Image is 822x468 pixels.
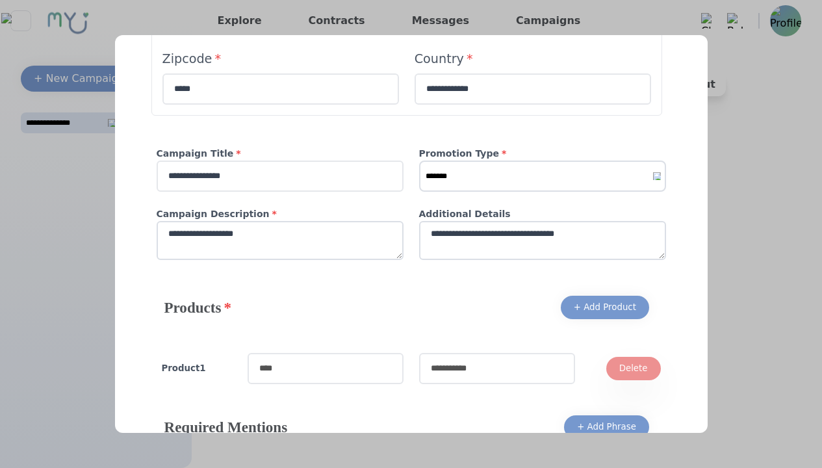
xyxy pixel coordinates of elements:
[164,417,288,437] h4: Required Mentions
[577,421,636,434] div: + Add Phrase
[164,297,231,318] h4: Products
[419,147,666,161] h4: Promotion Type
[162,50,399,68] h4: Zipcode
[561,296,649,319] button: + Add Product
[415,50,651,68] h4: Country
[606,357,661,380] button: Delete
[619,362,648,375] div: Delete
[162,362,232,375] h4: Product 1
[574,301,636,314] div: + Add Product
[157,207,404,221] h4: Campaign Description
[419,207,666,221] h4: Additional Details
[564,415,649,439] button: + Add Phrase
[157,147,404,161] h4: Campaign Title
